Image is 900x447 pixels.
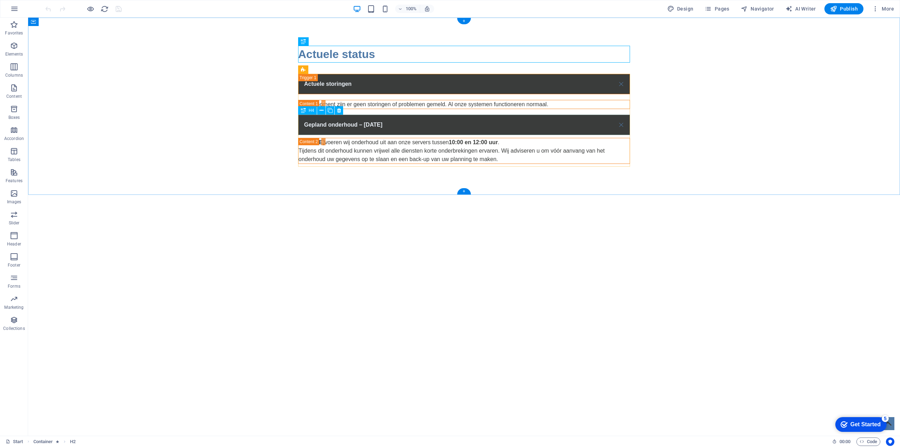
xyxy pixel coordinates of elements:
button: Usercentrics [886,438,894,446]
p: Tables [8,157,20,162]
p: Footer [8,262,20,268]
button: More [869,3,897,14]
p: Favorites [5,30,23,36]
button: Navigator [738,3,777,14]
span: Navigator [741,5,774,12]
button: reload [100,5,109,13]
p: Header [7,241,21,247]
h6: Session time [832,438,851,446]
p: Slider [9,220,20,226]
h6: 100% [406,5,417,13]
p: Accordion [4,136,24,141]
span: Publish [830,5,858,12]
i: On resize automatically adjust zoom level to fit chosen device. [424,6,430,12]
span: Click to select. Double-click to edit [70,438,76,446]
div: Get Started [21,8,51,14]
div: Design (Ctrl+Alt+Y) [664,3,696,14]
p: Content [6,94,22,99]
span: 00 00 [840,438,850,446]
i: Reload page [101,5,109,13]
p: Boxes [8,115,20,120]
span: AI Writer [785,5,816,12]
span: More [872,5,894,12]
button: Click here to leave preview mode and continue editing [86,5,95,13]
div: + [457,188,471,194]
span: Code [860,438,877,446]
p: Features [6,178,22,184]
p: Marketing [4,305,24,310]
nav: breadcrumb [33,438,76,446]
button: Design [664,3,696,14]
i: Element contains an animation [56,440,59,443]
p: Forms [8,283,20,289]
a: Click to cancel selection. Double-click to open Pages [6,438,23,446]
button: 100% [395,5,420,13]
button: Code [856,438,880,446]
p: Collections [3,326,25,331]
div: Get Started 5 items remaining, 0% complete [6,4,57,18]
div: + [457,18,471,24]
span: H4 [309,108,314,113]
button: AI Writer [783,3,819,14]
span: Pages [705,5,729,12]
p: Elements [5,51,23,57]
span: : [844,439,846,444]
span: Click to select. Double-click to edit [33,438,53,446]
div: 5 [52,1,59,8]
button: Pages [702,3,732,14]
p: Images [7,199,21,205]
span: Design [667,5,694,12]
button: Publish [824,3,863,14]
p: Columns [5,72,23,78]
